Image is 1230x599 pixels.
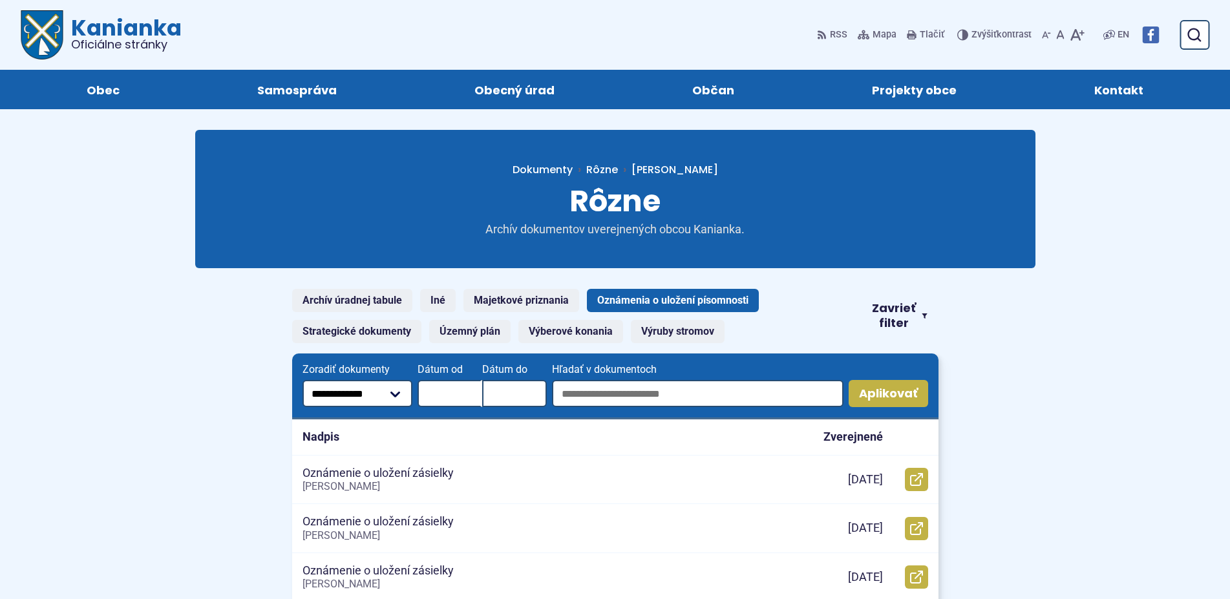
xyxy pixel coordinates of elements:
span: Zavrieť filter [871,301,917,330]
span: Oficiálne stránky [71,39,182,50]
span: Hľadať v dokumentoch [552,364,843,375]
span: Dátum do [482,364,547,375]
span: Tlačiť [920,30,944,41]
a: RSS [817,21,850,48]
span: Zoradiť dokumenty [302,364,413,375]
input: Dátum do [482,380,547,407]
span: kontrast [971,30,1032,41]
span: Projekty obce [872,70,957,109]
select: Zoradiť dokumenty [302,380,413,407]
a: Územný plán [429,320,511,343]
a: Projekty obce [816,70,1012,109]
button: Nastaviť pôvodnú veľkosť písma [1054,21,1067,48]
a: Výberové konania [518,320,623,343]
a: Logo Kanianka, prejsť na domovskú stránku. [21,10,182,59]
p: [DATE] [848,570,883,585]
a: Samospráva [202,70,393,109]
a: Archív úradnej tabule [292,289,412,312]
span: EN [1118,27,1129,43]
a: Majetkové priznania [463,289,579,312]
a: Dokumenty [513,162,586,177]
span: Rôzne [569,180,661,222]
span: Obec [87,70,120,109]
span: Mapa [873,27,896,43]
a: Občan [637,70,790,109]
a: Strategické dokumenty [292,320,421,343]
a: Obecný úrad [419,70,611,109]
a: Iné [420,289,456,312]
img: Prejsť na Facebook stránku [1142,26,1159,43]
a: [PERSON_NAME] [618,162,718,177]
span: Samospráva [257,70,337,109]
span: Občan [692,70,734,109]
span: [PERSON_NAME] [631,162,718,177]
span: Obecný úrad [474,70,555,109]
span: [PERSON_NAME] [302,529,380,541]
p: Zverejnené [823,430,883,445]
button: Tlačiť [904,21,947,48]
a: Obec [31,70,176,109]
p: Oznámenie o uložení zásielky [302,514,454,529]
span: [PERSON_NAME] [302,480,380,492]
a: Oznámenia o uložení písomnosti [587,289,759,312]
input: Dátum od [418,380,482,407]
a: Výruby stromov [631,320,725,343]
a: Mapa [855,21,899,48]
p: Oznámenie o uložení zásielky [302,563,454,578]
button: Zvýšiťkontrast [957,21,1034,48]
input: Hľadať v dokumentoch [552,380,843,407]
button: Zmenšiť veľkosť písma [1039,21,1054,48]
button: Aplikovať [849,380,928,407]
a: Kontakt [1038,70,1199,109]
span: Dokumenty [513,162,573,177]
p: [DATE] [848,521,883,536]
img: Prejsť na domovskú stránku [21,10,63,59]
button: Zväčšiť veľkosť písma [1067,21,1087,48]
p: Nadpis [302,430,339,445]
a: EN [1115,27,1132,43]
p: [DATE] [848,472,883,487]
span: RSS [830,27,847,43]
span: Zvýšiť [971,29,997,40]
a: Rôzne [586,162,618,177]
span: Dátum od [418,364,482,375]
span: [PERSON_NAME] [302,578,380,590]
p: Oznámenie o uložení zásielky [302,466,454,481]
button: Zavrieť filter [860,301,938,330]
span: Kanianka [63,17,182,50]
span: Kontakt [1094,70,1143,109]
p: Archív dokumentov uverejnených obcou Kanianka. [460,222,770,237]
